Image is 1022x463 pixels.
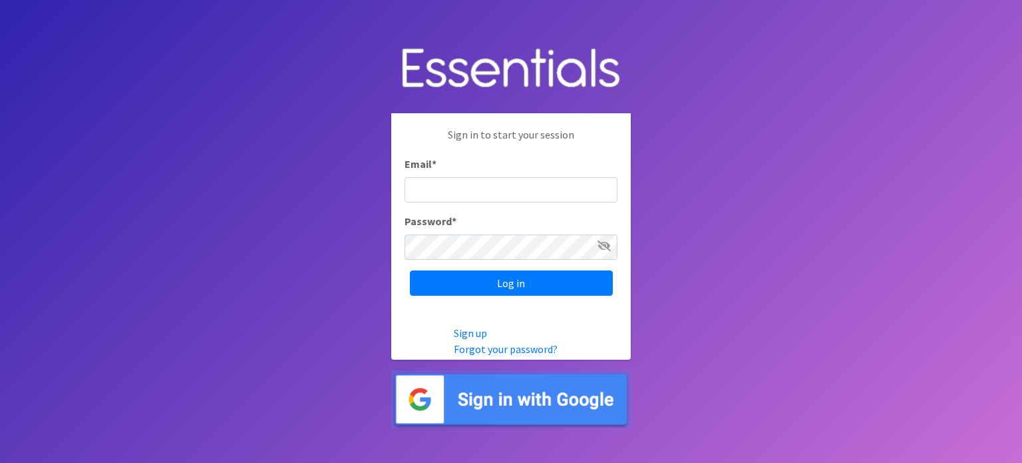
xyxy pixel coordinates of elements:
[405,213,456,229] label: Password
[454,342,558,356] a: Forgot your password?
[452,215,456,228] abbr: required
[454,326,487,340] a: Sign up
[405,127,617,156] p: Sign in to start your session
[391,370,631,428] img: Sign in with Google
[391,35,631,103] img: Human Essentials
[432,157,436,171] abbr: required
[410,270,613,296] input: Log in
[405,156,436,172] label: Email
